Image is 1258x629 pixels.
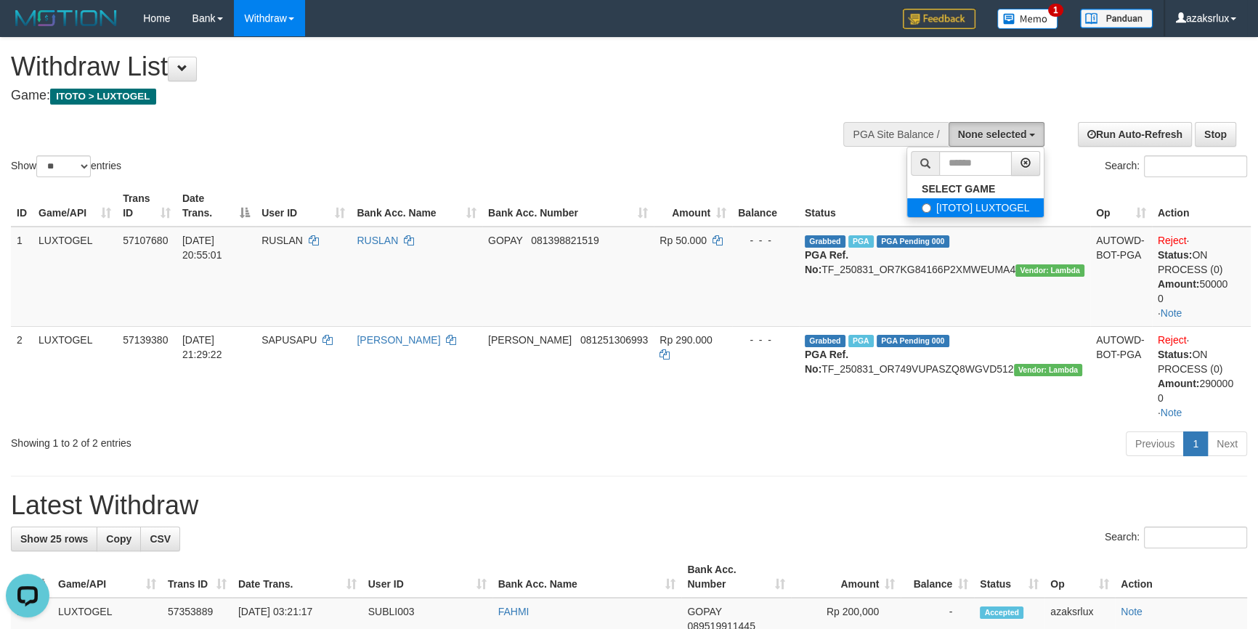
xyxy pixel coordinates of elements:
input: Search: [1144,155,1247,177]
span: [DATE] 20:55:01 [182,235,222,261]
td: · · [1152,227,1251,327]
b: Status: [1158,249,1192,261]
td: · · [1152,326,1251,426]
a: FAHMI [498,606,529,617]
span: [PERSON_NAME] [488,334,572,346]
a: Copy [97,527,141,551]
div: ON PROCESS (0) 50000 0 [1158,248,1245,306]
span: Rp 50.000 [660,235,707,246]
a: Next [1207,431,1247,456]
input: [ITOTO] LUXTOGEL [922,203,931,213]
th: User ID: activate to sort column ascending [362,556,492,598]
th: Bank Acc. Name: activate to sort column ascending [492,556,682,598]
a: RUSLAN [357,235,398,246]
span: Vendor URL: https://order7.1velocity.biz [1015,264,1084,277]
a: 1 [1183,431,1208,456]
img: MOTION_logo.png [11,7,121,29]
td: AUTOWD-BOT-PGA [1090,326,1152,426]
span: Marked by azaksrlux [848,335,874,347]
td: TF_250831_OR7KG84166P2XMWEUMA4 [799,227,1090,327]
a: Previous [1126,431,1184,456]
h1: Latest Withdraw [11,491,1247,520]
span: ITOTO > LUXTOGEL [50,89,156,105]
span: None selected [958,129,1027,140]
th: Amount: activate to sort column ascending [654,185,732,227]
button: Open LiveChat chat widget [6,6,49,49]
td: 2 [11,326,33,426]
div: ON PROCESS (0) 290000 0 [1158,347,1245,405]
img: Button%20Memo.svg [997,9,1058,29]
th: Status: activate to sort column ascending [974,556,1044,598]
th: Bank Acc. Number: activate to sort column ascending [681,556,791,598]
a: Show 25 rows [11,527,97,551]
th: Op: activate to sort column ascending [1044,556,1115,598]
span: Show 25 rows [20,533,88,545]
a: Stop [1195,122,1236,147]
h1: Withdraw List [11,52,824,81]
th: User ID: activate to sort column ascending [256,185,351,227]
span: 57107680 [123,235,168,246]
td: LUXTOGEL [33,326,117,426]
a: Reject [1158,334,1187,346]
b: Amount: [1158,378,1200,389]
span: Grabbed [805,335,845,347]
th: Bank Acc. Number: activate to sort column ascending [482,185,654,227]
a: Run Auto-Refresh [1078,122,1192,147]
th: Balance [732,185,799,227]
img: panduan.png [1080,9,1153,28]
span: Copy 081398821519 to clipboard [531,235,598,246]
span: Grabbed [805,235,845,248]
img: Feedback.jpg [903,9,975,29]
th: Op: activate to sort column ascending [1090,185,1152,227]
th: Trans ID: activate to sort column ascending [117,185,176,227]
label: Search: [1105,155,1247,177]
select: Showentries [36,155,91,177]
span: SAPUSAPU [261,334,317,346]
th: Date Trans.: activate to sort column ascending [232,556,362,598]
th: Date Trans.: activate to sort column descending [176,185,256,227]
span: GOPAY [687,606,721,617]
label: Search: [1105,527,1247,548]
div: - - - [738,333,793,347]
td: LUXTOGEL [33,227,117,327]
span: Vendor URL: https://order7.1velocity.biz [1014,364,1083,376]
span: RUSLAN [261,235,303,246]
a: [PERSON_NAME] [357,334,440,346]
th: Action [1115,556,1247,598]
h4: Game: [11,89,824,103]
b: Status: [1158,349,1192,360]
span: Rp 290.000 [660,334,712,346]
th: Amount: activate to sort column ascending [791,556,901,598]
span: Accepted [980,606,1023,619]
th: Bank Acc. Name: activate to sort column ascending [351,185,482,227]
label: [ITOTO] LUXTOGEL [907,198,1044,217]
th: Status [799,185,1090,227]
a: Note [1161,407,1182,418]
div: PGA Site Balance / [843,122,948,147]
th: Trans ID: activate to sort column ascending [162,556,232,598]
span: [DATE] 21:29:22 [182,334,222,360]
th: ID: activate to sort column descending [11,556,52,598]
a: Note [1121,606,1143,617]
td: TF_250831_OR749VUPASZQ8WGVD512 [799,326,1090,426]
span: GOPAY [488,235,522,246]
span: 1 [1048,4,1063,17]
th: Action [1152,185,1251,227]
span: Copy [106,533,131,545]
span: PGA Pending [877,335,949,347]
input: Search: [1144,527,1247,548]
th: Game/API: activate to sort column ascending [52,556,162,598]
th: Game/API: activate to sort column ascending [33,185,117,227]
th: Balance: activate to sort column ascending [901,556,974,598]
td: AUTOWD-BOT-PGA [1090,227,1152,327]
label: Show entries [11,155,121,177]
div: - - - [738,233,793,248]
b: Amount: [1158,278,1200,290]
b: SELECT GAME [922,183,995,195]
span: PGA Pending [877,235,949,248]
th: ID [11,185,33,227]
span: 57139380 [123,334,168,346]
b: PGA Ref. No: [805,349,848,375]
button: None selected [949,122,1045,147]
b: PGA Ref. No: [805,249,848,275]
